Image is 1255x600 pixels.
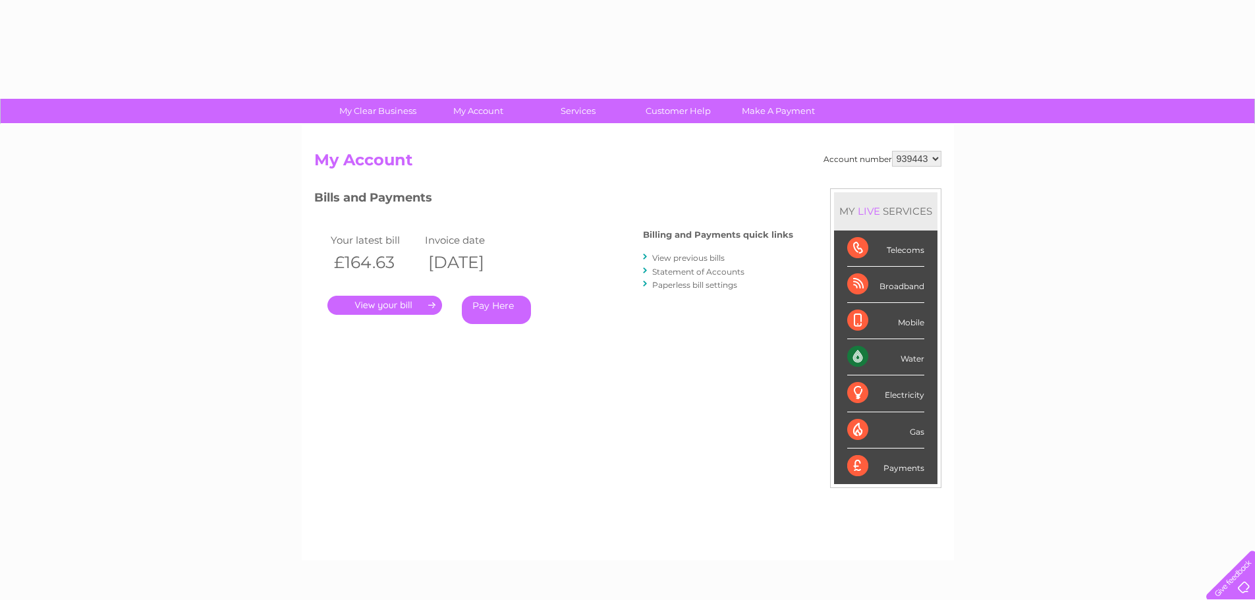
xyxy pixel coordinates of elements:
div: Payments [847,449,924,484]
a: My Account [424,99,532,123]
td: Your latest bill [327,231,422,249]
a: Customer Help [624,99,733,123]
div: Electricity [847,375,924,412]
a: Pay Here [462,296,531,324]
h2: My Account [314,151,941,176]
th: [DATE] [422,249,516,276]
div: Account number [823,151,941,167]
th: £164.63 [327,249,422,276]
div: Water [847,339,924,375]
a: View previous bills [652,253,725,263]
div: Gas [847,412,924,449]
div: Broadband [847,267,924,303]
div: LIVE [855,205,883,217]
div: Telecoms [847,231,924,267]
a: . [327,296,442,315]
a: Services [524,99,632,123]
h3: Bills and Payments [314,188,793,211]
a: Make A Payment [724,99,833,123]
a: Paperless bill settings [652,280,737,290]
a: My Clear Business [323,99,432,123]
a: Statement of Accounts [652,267,744,277]
h4: Billing and Payments quick links [643,230,793,240]
td: Invoice date [422,231,516,249]
div: MY SERVICES [834,192,937,230]
div: Mobile [847,303,924,339]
